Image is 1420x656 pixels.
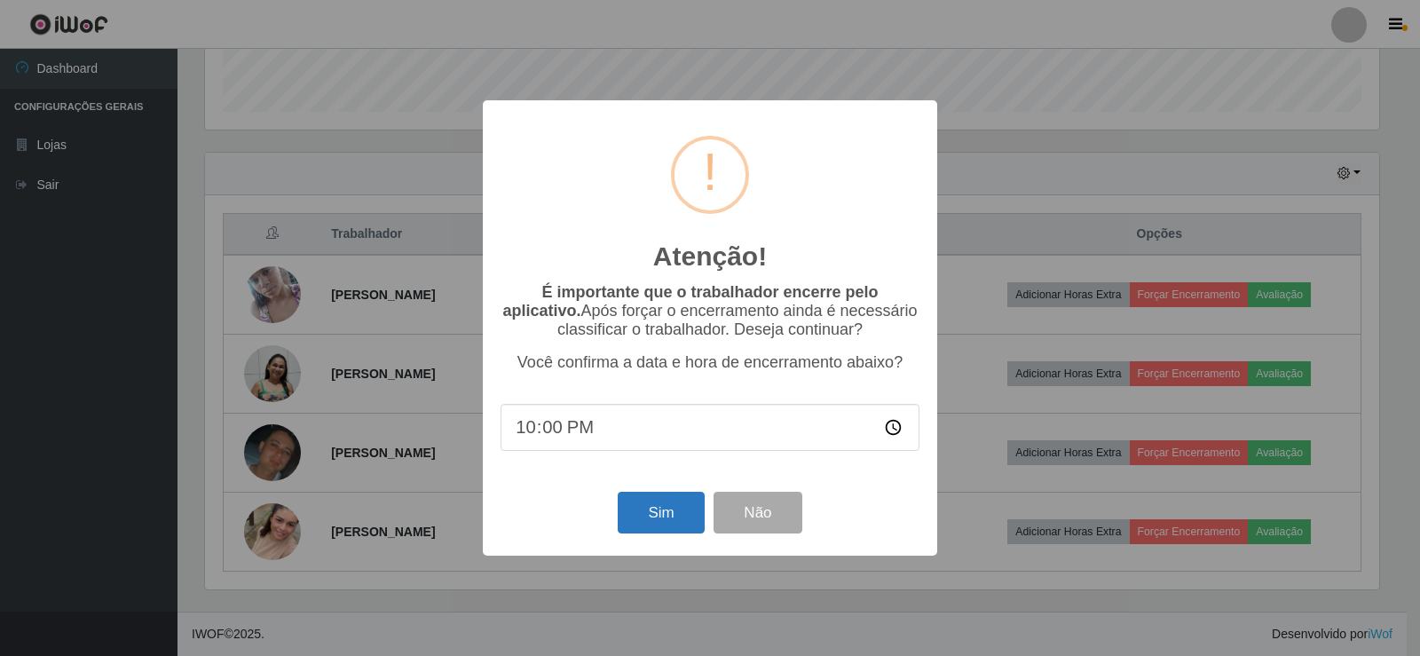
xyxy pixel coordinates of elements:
[618,492,704,533] button: Sim
[501,353,919,372] p: Você confirma a data e hora de encerramento abaixo?
[502,283,878,320] b: É importante que o trabalhador encerre pelo aplicativo.
[714,492,801,533] button: Não
[501,283,919,339] p: Após forçar o encerramento ainda é necessário classificar o trabalhador. Deseja continuar?
[653,241,767,273] h2: Atenção!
